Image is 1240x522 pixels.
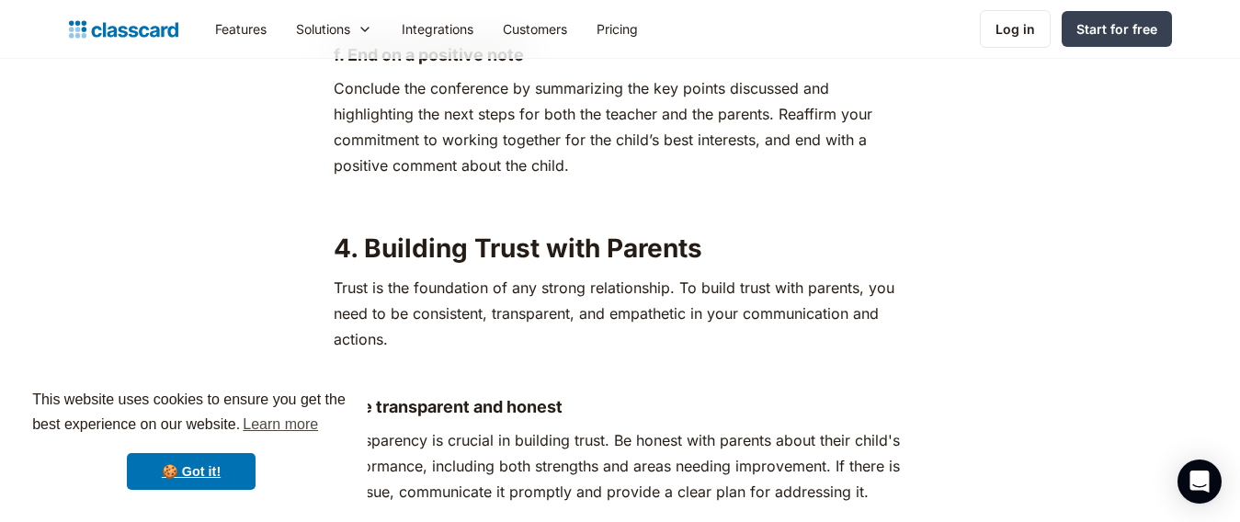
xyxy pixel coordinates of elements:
div: Solutions [296,19,350,39]
a: Integrations [387,8,488,50]
div: cookieconsent [15,371,368,507]
div: Solutions [281,8,387,50]
p: Trust is the foundation of any strong relationship. To build trust with parents, you need to be c... [334,275,906,352]
p: ‍ [334,187,906,213]
a: Log in [980,10,1051,48]
p: ‍ [334,361,906,387]
div: Log in [995,19,1035,39]
a: Customers [488,8,582,50]
a: learn more about cookies [240,411,321,438]
div: Start for free [1076,19,1157,39]
span: This website uses cookies to ensure you get the best experience on our website. [32,389,350,438]
a: Start for free [1062,11,1172,47]
a: Features [200,8,281,50]
strong: 4. Building Trust with Parents [334,233,702,264]
p: Transparency is crucial in building trust. Be honest with parents about their child's performance... [334,427,906,505]
a: home [69,17,178,42]
div: Open Intercom Messenger [1177,460,1222,504]
p: Conclude the conference by summarizing the key points discussed and highlighting the next steps f... [334,75,906,178]
a: Pricing [582,8,653,50]
a: dismiss cookie message [127,453,256,490]
h4: a. Be transparent and honest [334,396,906,418]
